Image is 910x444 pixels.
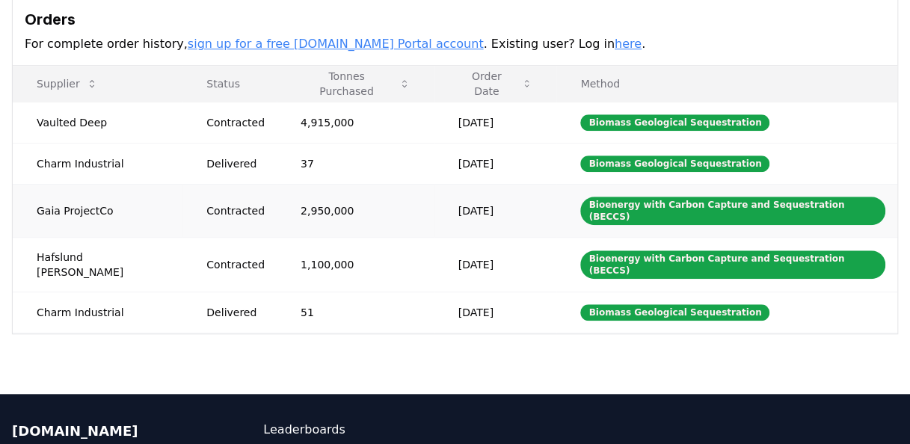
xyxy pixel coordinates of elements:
[277,184,434,237] td: 2,950,000
[13,184,182,237] td: Gaia ProjectCo
[206,257,265,272] div: Contracted
[434,237,557,292] td: [DATE]
[206,203,265,218] div: Contracted
[12,421,203,442] p: [DOMAIN_NAME]
[277,292,434,333] td: 51
[13,292,182,333] td: Charm Industrial
[25,69,110,99] button: Supplier
[206,115,265,130] div: Contracted
[25,35,885,53] p: For complete order history, . Existing user? Log in .
[434,143,557,184] td: [DATE]
[580,250,885,279] div: Bioenergy with Carbon Capture and Sequestration (BECCS)
[206,305,265,320] div: Delivered
[277,143,434,184] td: 37
[580,197,885,225] div: Bioenergy with Carbon Capture and Sequestration (BECCS)
[289,69,422,99] button: Tonnes Purchased
[580,155,769,172] div: Biomass Geological Sequestration
[13,143,182,184] td: Charm Industrial
[434,102,557,143] td: [DATE]
[25,8,885,31] h3: Orders
[434,184,557,237] td: [DATE]
[188,37,484,51] a: sign up for a free [DOMAIN_NAME] Portal account
[263,421,455,439] a: Leaderboards
[568,76,885,91] p: Method
[277,102,434,143] td: 4,915,000
[580,114,769,131] div: Biomass Geological Sequestration
[194,76,265,91] p: Status
[446,69,545,99] button: Order Date
[13,237,182,292] td: Hafslund [PERSON_NAME]
[580,304,769,321] div: Biomass Geological Sequestration
[615,37,642,51] a: here
[13,102,182,143] td: Vaulted Deep
[206,156,265,171] div: Delivered
[277,237,434,292] td: 1,100,000
[434,292,557,333] td: [DATE]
